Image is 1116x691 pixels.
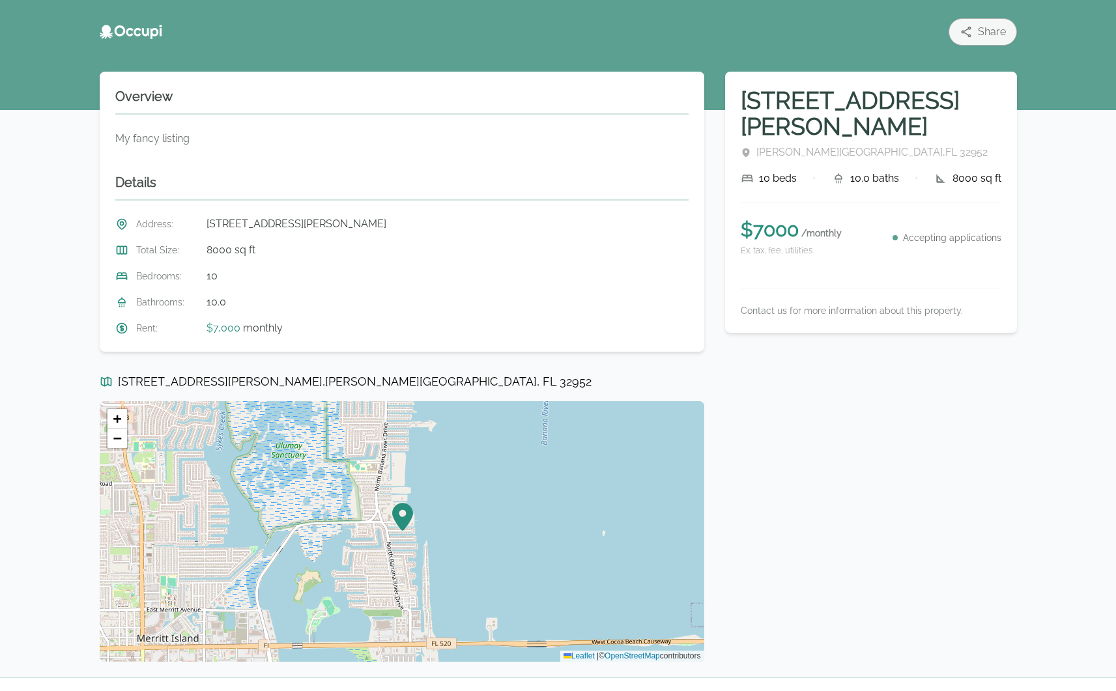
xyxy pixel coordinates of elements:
span: Rent : [136,322,199,335]
span: [PERSON_NAME][GEOGRAPHIC_DATA] , FL 32952 [756,145,988,160]
div: © contributors [560,651,704,662]
span: $7,000 [207,322,240,334]
span: − [113,430,121,446]
img: Marker [392,502,413,531]
span: Address : [136,218,199,231]
p: Accepting applications [903,231,1001,244]
span: | [597,651,599,660]
span: Share [978,24,1006,40]
span: Bedrooms : [136,270,199,283]
span: 10.0 [207,294,226,310]
div: • [812,171,816,186]
div: • [915,171,919,186]
span: Bathrooms : [136,296,199,309]
h1: [STREET_ADDRESS][PERSON_NAME] [741,87,1001,139]
span: 10 [207,268,218,284]
span: [STREET_ADDRESS][PERSON_NAME] [207,216,386,232]
h2: Overview [115,87,689,115]
a: Zoom out [107,429,127,448]
div: My fancy listing [115,130,689,147]
span: 10.0 baths [850,171,899,186]
span: monthly [240,322,283,334]
span: 8000 sq ft [207,242,255,258]
small: Ex. tax, fee, utilities [741,244,842,257]
a: Zoom in [107,409,127,429]
button: Share [949,18,1017,46]
p: $ 7000 [741,218,842,242]
span: / monthly [801,228,842,238]
span: 10 beds [759,171,797,186]
span: Total Size : [136,244,199,257]
h3: [STREET_ADDRESS][PERSON_NAME] , [PERSON_NAME][GEOGRAPHIC_DATA] , FL 32952 [100,373,704,401]
p: Contact us for more information about this property. [741,304,1001,317]
h2: Details [115,173,689,201]
a: OpenStreetMap [605,651,660,660]
span: + [113,410,121,427]
a: Leaflet [564,651,595,660]
span: 8000 sq ft [952,171,1001,186]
